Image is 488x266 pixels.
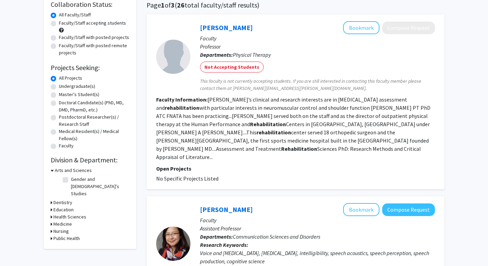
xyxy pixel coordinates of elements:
[200,233,233,240] b: Departments:
[343,21,379,34] button: Add Timothy Uhl to Bookmarks
[53,213,86,221] h3: Health Sciences
[156,164,435,173] p: Open Projects
[171,1,175,9] span: 3
[382,203,435,216] button: Compose Request to Keiko Ishikawa
[59,42,129,56] label: Faculty/Staff with posted remote projects
[59,34,129,41] label: Faculty/Staff with posted projects
[59,114,129,128] label: Postdoctoral Researcher(s) / Research Staff
[147,1,445,9] h1: Page of ( total faculty/staff results)
[53,199,72,206] h3: Dentistry
[53,228,69,235] h3: Nursing
[177,1,185,9] span: 26
[200,51,233,58] b: Departments:
[59,99,129,114] label: Doctoral Candidate(s) (PhD, MD, DMD, PharmD, etc.)
[233,233,320,240] span: Communication Sciences and Disorders
[59,19,126,27] label: Faculty/Staff accepting students
[156,96,430,160] fg-read-more: [PERSON_NAME]’s clinical and research interests are in [MEDICAL_DATA] assessment and with particu...
[53,206,74,213] h3: Education
[200,62,264,72] mat-chip: Not Accepting Students
[51,0,129,9] h2: Collaboration Status:
[156,175,218,182] span: No Specific Projects Listed
[200,224,435,232] p: Assistant Professor
[71,176,128,197] label: Gender and [DEMOGRAPHIC_DATA]'s Studies
[53,221,72,228] h3: Medicine
[165,104,199,111] b: rehabilitation
[59,75,82,82] label: All Projects
[59,91,99,98] label: Master's Student(s)
[256,129,291,136] b: rehabilitation
[59,142,74,149] label: Faculty
[200,34,435,42] p: Faculty
[55,167,92,174] h3: Arts and Sciences
[200,249,435,265] div: Voice and [MEDICAL_DATA], [MEDICAL_DATA], intelligibility, speech acoustics, speech perception, s...
[200,216,435,224] p: Faculty
[59,11,91,18] label: All Faculty/Staff
[59,128,129,142] label: Medical Resident(s) / Medical Fellow(s)
[59,83,95,90] label: Undergraduate(s)
[53,235,80,242] h3: Public Health
[200,241,248,248] b: Research Keywords:
[343,203,379,216] button: Add Keiko Ishikawa to Bookmarks
[5,235,29,261] iframe: Chat
[281,145,317,152] b: Rehabilitation
[200,205,253,214] a: [PERSON_NAME]
[51,64,129,72] h2: Projects Seeking:
[156,96,208,103] b: Faculty Information:
[250,121,286,128] b: Rehabilitation
[161,1,165,9] span: 1
[51,156,129,164] h2: Division & Department:
[382,22,435,34] button: Compose Request to Timothy Uhl
[200,78,435,92] span: This faculty is not currently accepting students. If you are still interested in contacting this ...
[200,42,435,51] p: Professor
[200,23,253,32] a: [PERSON_NAME]
[233,51,271,58] span: Physical Therapy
